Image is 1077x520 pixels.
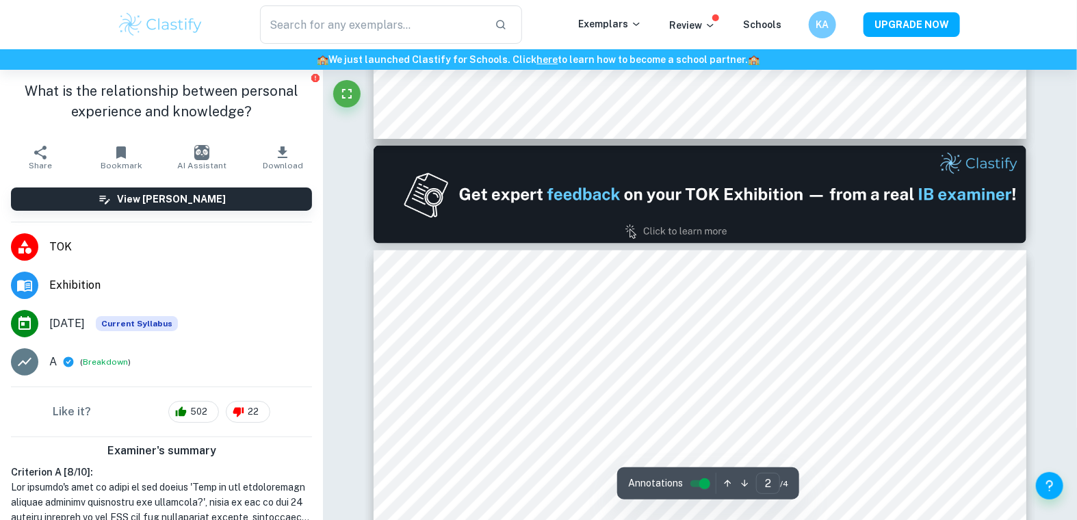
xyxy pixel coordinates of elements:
span: 502 [183,405,215,419]
span: Download [263,161,303,170]
button: Bookmark [81,138,161,177]
p: A [49,354,57,370]
button: Report issue [310,73,320,83]
span: TOK [49,239,312,255]
p: Review [669,18,716,33]
span: Share [29,161,52,170]
span: [DATE] [49,315,85,332]
span: 22 [240,405,266,419]
button: View [PERSON_NAME] [11,187,312,211]
button: Fullscreen [333,80,361,107]
input: Search for any exemplars... [260,5,484,44]
h6: We just launched Clastify for Schools. Click to learn how to become a school partner. [3,52,1074,67]
a: Schools [743,19,781,30]
span: AI Assistant [177,161,226,170]
div: 502 [168,401,219,423]
h6: View [PERSON_NAME] [117,192,226,207]
button: Download [242,138,323,177]
span: / 4 [780,478,788,490]
span: 🏫 [749,54,760,65]
button: Breakdown [83,356,128,368]
span: Current Syllabus [96,316,178,331]
a: here [537,54,558,65]
button: Help and Feedback [1036,472,1063,499]
img: Ad [374,146,1027,244]
img: Clastify logo [117,11,204,38]
button: AI Assistant [161,138,242,177]
span: Bookmark [101,161,142,170]
span: 🏫 [317,54,329,65]
p: Exemplars [578,16,642,31]
h6: Like it? [53,404,91,420]
h6: Examiner's summary [5,443,317,459]
h6: Criterion A [ 8 / 10 ]: [11,465,312,480]
div: This exemplar is based on the current syllabus. Feel free to refer to it for inspiration/ideas wh... [96,316,178,331]
span: ( ) [80,356,131,369]
button: KA [809,11,836,38]
h1: What is the relationship between personal experience and knowledge? [11,81,312,122]
img: AI Assistant [194,145,209,160]
div: 22 [226,401,270,423]
span: Exhibition [49,277,312,294]
button: UPGRADE NOW [864,12,960,37]
span: Annotations [628,476,683,491]
h6: KA [815,17,831,32]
